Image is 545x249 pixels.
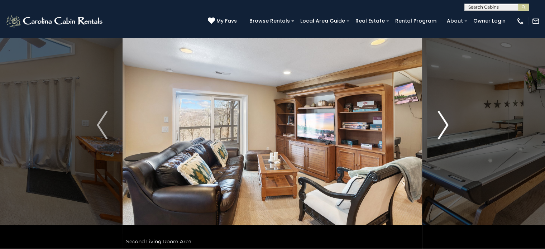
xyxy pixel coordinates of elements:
img: arrow [438,111,448,139]
a: Owner Login [470,15,509,27]
a: Browse Rentals [246,15,293,27]
a: Rental Program [392,15,440,27]
a: Local Area Guide [297,15,349,27]
button: Previous [82,1,123,249]
img: White-1-2.png [5,14,105,28]
img: phone-regular-white.png [516,17,524,25]
img: arrow [97,111,107,139]
span: My Favs [216,17,237,25]
img: mail-regular-white.png [532,17,540,25]
button: Next [422,1,464,249]
div: Second Living Room Area [123,234,422,249]
a: About [443,15,467,27]
a: Real Estate [352,15,388,27]
a: My Favs [208,17,239,25]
